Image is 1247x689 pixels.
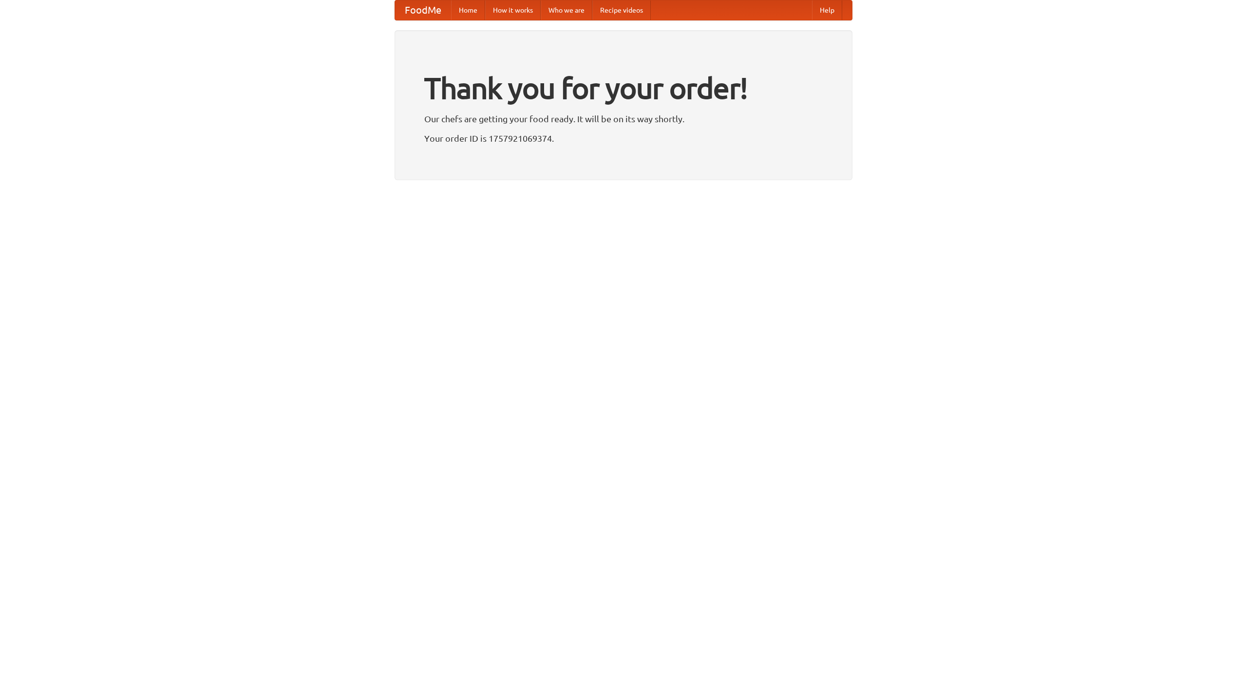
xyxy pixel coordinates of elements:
a: Home [451,0,485,20]
a: FoodMe [395,0,451,20]
a: How it works [485,0,541,20]
a: Recipe videos [592,0,651,20]
a: Help [812,0,842,20]
p: Your order ID is 1757921069374. [424,131,823,146]
h1: Thank you for your order! [424,65,823,112]
a: Who we are [541,0,592,20]
p: Our chefs are getting your food ready. It will be on its way shortly. [424,112,823,126]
